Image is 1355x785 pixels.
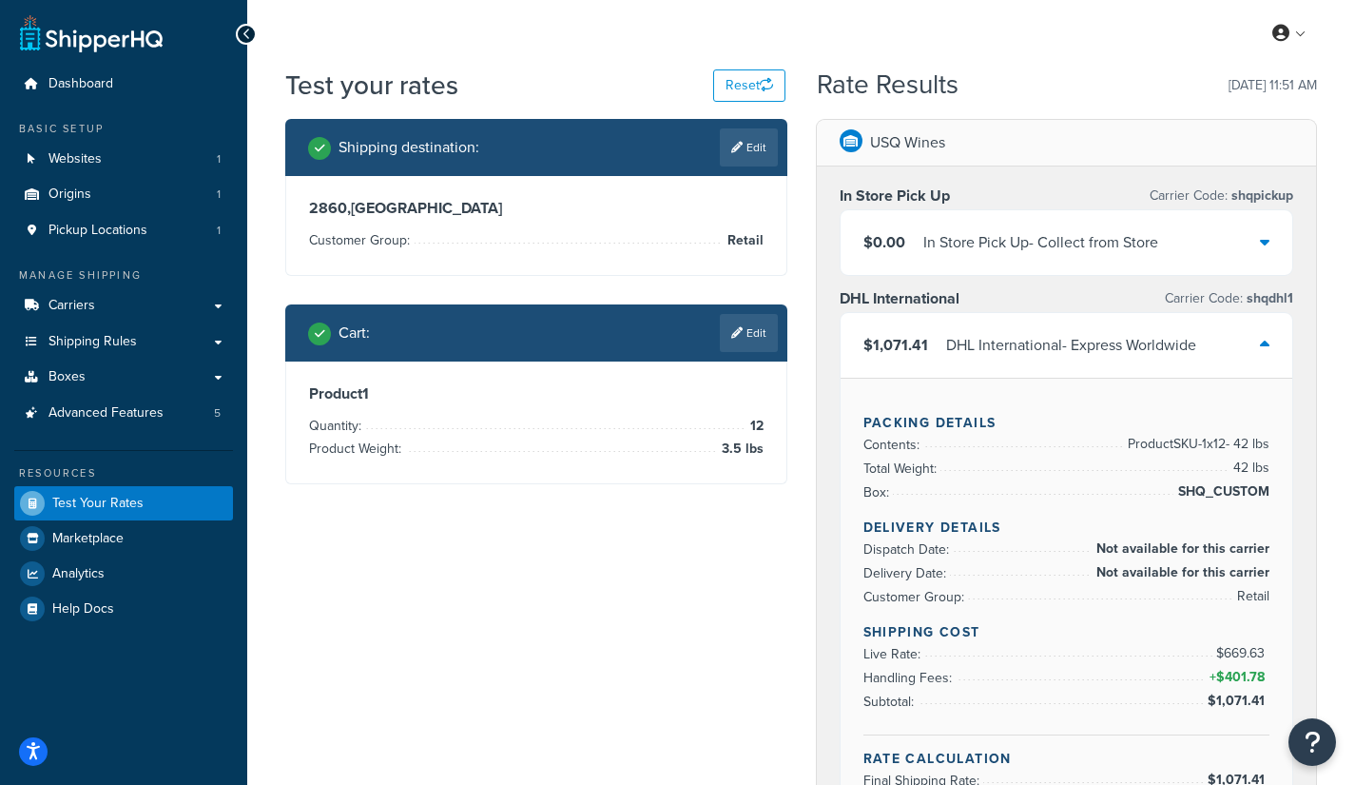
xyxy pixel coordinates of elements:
[863,459,941,479] span: Total Weight:
[923,229,1158,256] div: In Store Pick Up - Collect from Store
[870,129,945,156] p: USQ Wines
[863,644,925,664] span: Live Rate:
[309,439,406,459] span: Product Weight:
[1229,72,1317,99] p: [DATE] 11:51 AM
[863,668,957,688] span: Handling Fees:
[1232,585,1269,608] span: Retail
[48,405,164,422] span: Advanced Features
[863,692,919,712] span: Subtotal:
[1165,285,1293,312] p: Carrier Code:
[720,314,778,352] a: Edit
[863,622,1270,642] h4: Shipping Cost
[285,67,458,104] h1: Test your rates
[1173,481,1269,503] span: SHQ_CUSTOM
[14,486,233,520] a: Test Your Rates
[14,396,233,431] a: Advanced Features5
[863,587,969,607] span: Customer Group:
[14,557,233,591] a: Analytics
[217,223,221,239] span: 1
[713,69,785,102] button: Reset
[1123,433,1269,456] span: Product SKU-1 x 12 - 42 lbs
[48,223,147,239] span: Pickup Locations
[309,230,415,250] span: Customer Group:
[817,70,958,100] h2: Rate Results
[14,142,233,177] a: Websites1
[14,592,233,626] a: Help Docs
[217,186,221,203] span: 1
[1229,457,1269,480] span: 42 lbs
[309,384,764,403] h3: Product 1
[14,324,233,360] a: Shipping Rules
[52,531,124,547] span: Marketplace
[723,229,764,252] span: Retail
[840,289,959,308] h3: DHL International
[52,496,144,512] span: Test Your Rates
[863,518,1270,538] h4: Delivery Details
[863,334,928,356] span: $1,071.41
[1243,288,1293,308] span: shqdhl1
[214,405,221,422] span: 5
[48,186,91,203] span: Origins
[840,186,950,206] h3: In Store Pick Up
[1208,691,1269,711] span: $1,071.41
[14,360,233,395] a: Boxes
[1216,667,1269,687] span: $401.78
[1092,561,1269,584] span: Not available for this carrier
[14,521,233,556] a: Marketplace
[1206,666,1269,689] span: +
[48,298,95,314] span: Carriers
[863,435,924,455] span: Contents:
[1228,186,1293,206] span: shqpickup
[14,267,233,284] div: Manage Shipping
[48,76,113,92] span: Dashboard
[946,332,1196,359] div: DHL International - Express Worldwide
[52,601,114,618] span: Help Docs
[309,199,764,218] h3: 2860 , [GEOGRAPHIC_DATA]
[217,151,221,167] span: 1
[309,416,366,436] span: Quantity:
[863,231,905,253] span: $0.00
[1216,643,1269,663] span: $669.63
[1150,183,1293,209] p: Carrier Code:
[14,177,233,212] li: Origins
[863,540,954,559] span: Dispatch Date:
[48,334,137,350] span: Shipping Rules
[1092,538,1269,560] span: Not available for this carrier
[14,396,233,431] li: Advanced Features
[717,438,764,461] span: 3.5 lbs
[14,465,233,481] div: Resources
[14,67,233,102] a: Dashboard
[1288,718,1336,766] button: Open Resource Center
[863,413,1270,433] h4: Packing Details
[339,139,479,156] h2: Shipping destination :
[14,288,233,324] a: Carriers
[14,213,233,248] a: Pickup Locations1
[14,142,233,177] li: Websites
[14,213,233,248] li: Pickup Locations
[48,369,86,385] span: Boxes
[863,482,894,502] span: Box:
[48,151,102,167] span: Websites
[863,563,951,583] span: Delivery Date:
[52,566,105,582] span: Analytics
[339,324,370,342] h2: Cart :
[745,415,764,438] span: 12
[14,121,233,137] div: Basic Setup
[720,128,778,167] a: Edit
[14,177,233,212] a: Origins1
[863,749,1270,769] h4: Rate Calculation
